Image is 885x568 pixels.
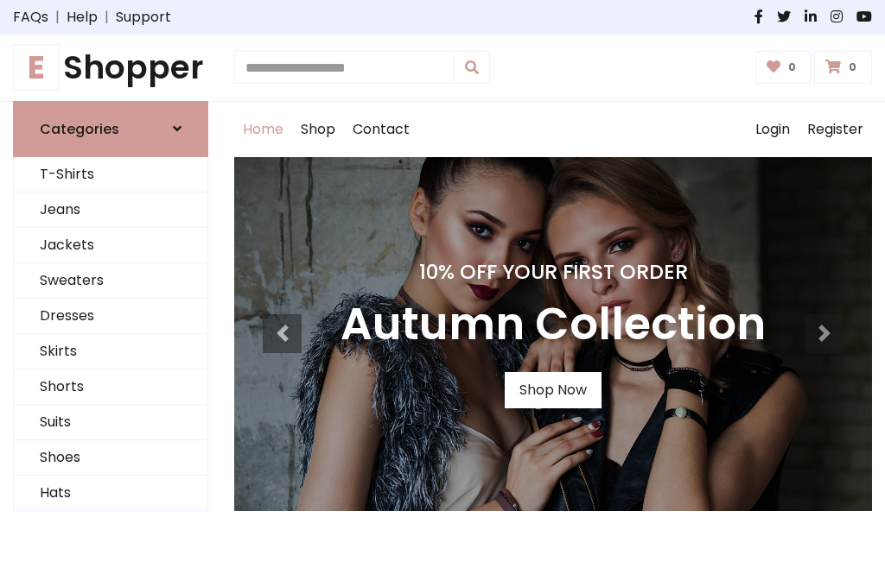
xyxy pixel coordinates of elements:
a: Shoes [14,440,207,476]
a: 0 [814,51,872,84]
a: Register [799,102,872,157]
a: Jeans [14,192,207,228]
span: 0 [844,60,861,75]
h1: Shopper [13,48,208,87]
a: Sweaters [14,263,207,299]
span: | [98,7,116,28]
a: Shorts [14,369,207,405]
a: Skirts [14,334,207,369]
a: 0 [755,51,812,84]
a: Contact [344,102,418,157]
a: Categories [13,101,208,157]
h3: Autumn Collection [341,298,766,351]
span: | [48,7,67,28]
a: T-Shirts [14,157,207,192]
a: Shop Now [505,372,602,408]
a: Login [747,102,799,157]
a: Home [234,102,292,157]
a: Suits [14,405,207,440]
span: 0 [784,60,800,75]
a: Dresses [14,299,207,334]
h4: 10% Off Your First Order [341,260,766,284]
a: EShopper [13,48,208,87]
a: Hats [14,476,207,511]
a: FAQs [13,7,48,28]
a: Jackets [14,228,207,263]
a: Shop [292,102,344,157]
h6: Categories [40,121,119,137]
a: Support [116,7,171,28]
span: E [13,44,60,91]
a: Help [67,7,98,28]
